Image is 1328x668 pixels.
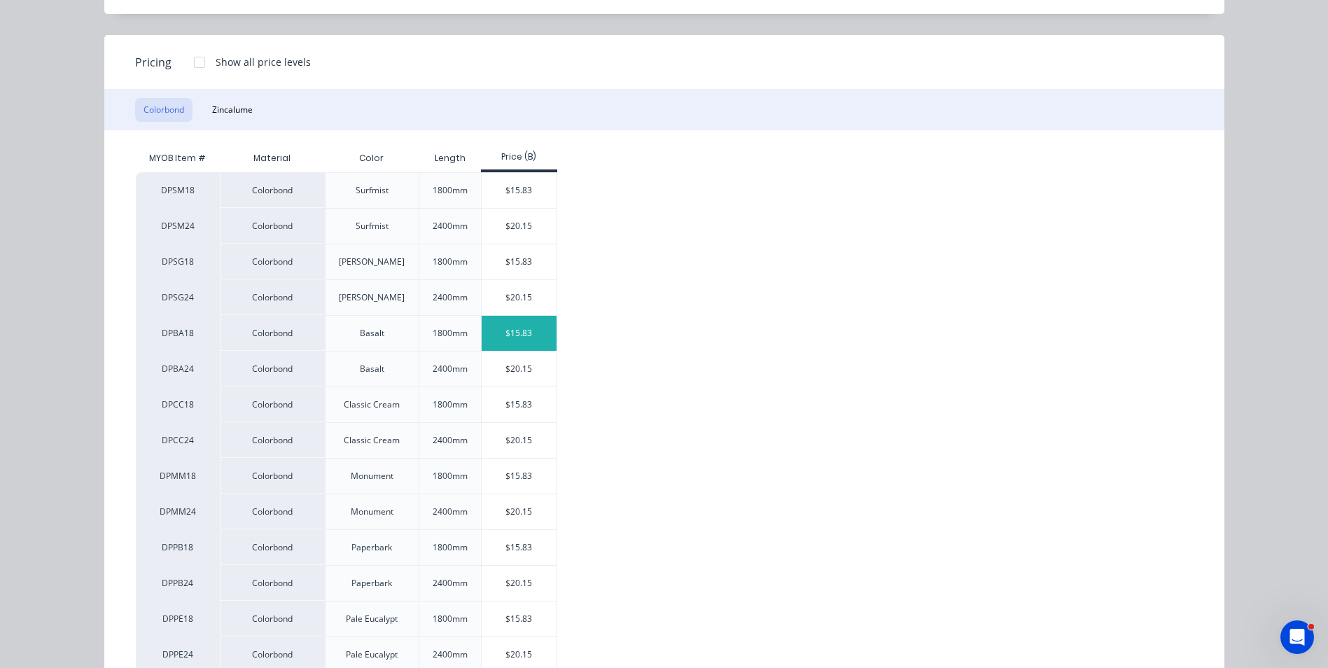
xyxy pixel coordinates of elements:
div: $15.83 [482,173,557,208]
div: DPCC24 [136,422,220,458]
div: $15.83 [482,459,557,494]
div: $20.15 [482,352,557,387]
div: $20.15 [482,280,557,315]
div: 2400mm [433,648,468,661]
div: DPCC18 [136,387,220,422]
div: Pale Eucalypt [346,648,398,661]
div: Colorbond [220,601,325,636]
div: Colorbond [220,279,325,315]
div: 2400mm [433,506,468,518]
div: $20.15 [482,494,557,529]
div: Paperbark [351,577,392,590]
div: Surfmist [356,220,389,232]
div: 1800mm [433,184,468,197]
div: MYOB Item # [136,144,220,172]
div: DPPE18 [136,601,220,636]
div: Colorbond [220,494,325,529]
div: [PERSON_NAME] [339,256,405,268]
div: [PERSON_NAME] [339,291,405,304]
div: Colorbond [220,529,325,565]
div: 1800mm [433,327,468,340]
div: DPMM18 [136,458,220,494]
div: Monument [351,470,393,482]
div: $15.83 [482,601,557,636]
div: $15.83 [482,316,557,351]
div: Colorbond [220,172,325,208]
div: Monument [351,506,393,518]
div: $20.15 [482,423,557,458]
div: DPSG24 [136,279,220,315]
div: DPPB24 [136,565,220,601]
div: Colorbond [220,387,325,422]
div: DPPB18 [136,529,220,565]
div: DPSM18 [136,172,220,208]
div: Colorbond [220,208,325,244]
div: 1800mm [433,470,468,482]
div: Colorbond [220,565,325,601]
div: Show all price levels [216,55,311,69]
div: Pale Eucalypt [346,613,398,625]
button: Colorbond [135,98,193,122]
iframe: Intercom live chat [1280,620,1314,654]
div: 1800mm [433,256,468,268]
div: DPMM24 [136,494,220,529]
div: 2400mm [433,363,468,375]
div: Price (B) [481,151,557,163]
div: Surfmist [356,184,389,197]
div: 2400mm [433,577,468,590]
div: 1800mm [433,613,468,625]
div: $15.83 [482,244,557,279]
div: Paperbark [351,541,392,554]
div: 1800mm [433,398,468,411]
div: $20.15 [482,209,557,244]
button: Zincalume [204,98,261,122]
div: 2400mm [433,434,468,447]
div: Color [348,141,395,176]
div: DPSM24 [136,208,220,244]
div: Colorbond [220,244,325,279]
div: Colorbond [220,458,325,494]
div: 1800mm [433,541,468,554]
div: $15.83 [482,387,557,422]
div: DPBA18 [136,315,220,351]
div: Basalt [360,327,384,340]
div: Classic Cream [344,434,400,447]
span: Pricing [135,54,172,71]
div: DPBA24 [136,351,220,387]
div: $20.15 [482,566,557,601]
div: 2400mm [433,220,468,232]
div: Material [220,144,325,172]
div: Colorbond [220,422,325,458]
div: Length [424,141,477,176]
div: Classic Cream [344,398,400,411]
div: Colorbond [220,351,325,387]
div: 2400mm [433,291,468,304]
div: Colorbond [220,315,325,351]
div: $15.83 [482,530,557,565]
div: Basalt [360,363,384,375]
div: DPSG18 [136,244,220,279]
